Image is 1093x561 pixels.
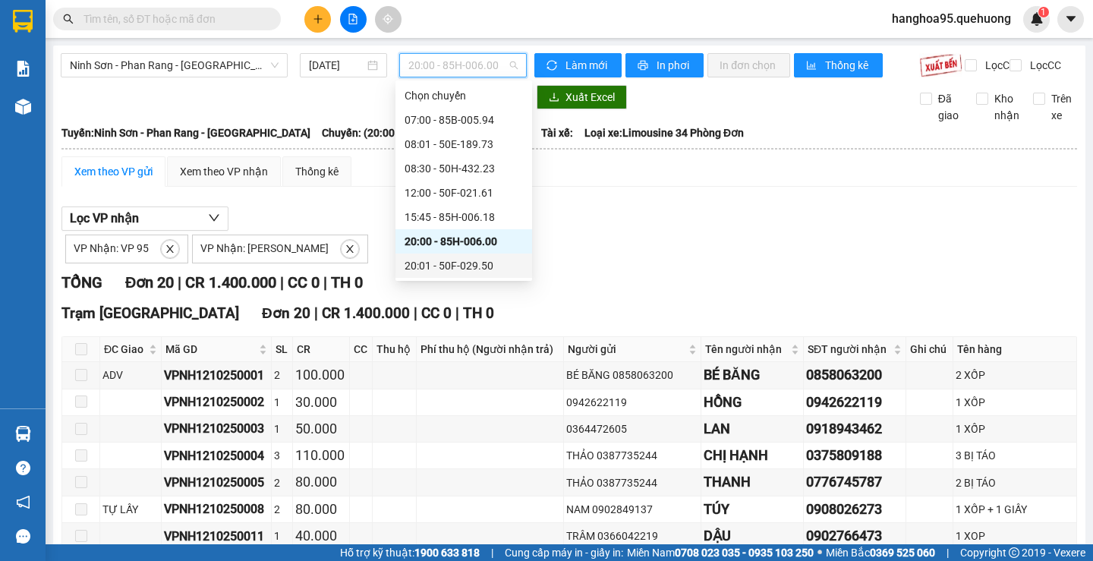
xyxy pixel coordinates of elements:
div: 07:00 - 85B-005.94 [405,112,523,128]
div: VPNH1210250003 [164,419,269,438]
strong: 0369 525 060 [870,547,935,559]
span: plus [313,14,323,24]
span: file-add [348,14,358,24]
span: close [162,244,178,254]
th: SL [272,337,293,362]
span: down [208,212,220,224]
button: In đơn chọn [707,53,790,77]
span: | [323,273,327,292]
span: Đã giao [932,90,965,124]
div: 08:01 - 50E-189.73 [405,136,523,153]
span: SĐT người nhận [808,341,890,358]
div: VPNH1210250002 [164,392,269,411]
span: Loại xe: Limousine 34 Phòng Đơn [584,124,744,141]
div: 15:45 - 85H-006.18 [405,209,523,225]
span: TH 0 [463,304,494,322]
th: CR [293,337,350,362]
button: caret-down [1057,6,1084,33]
span: 20:00 - 85H-006.00 [408,54,518,77]
td: 0918943462 [804,416,906,443]
div: LAN [704,418,801,440]
th: Thu hộ [373,337,417,362]
div: VPNH1210250011 [164,527,269,546]
span: VP Nhận: VP 95 [74,242,149,254]
span: question-circle [16,461,30,475]
div: THẢO 0387735244 [566,474,698,491]
td: VPNH1210250005 [162,469,272,496]
div: 80.000 [295,499,347,520]
div: 0942622119 [566,394,698,411]
span: 1 [1041,7,1046,17]
span: copyright [1009,547,1019,558]
th: Tên hàng [953,337,1077,362]
span: search [63,14,74,24]
div: 1 XỐP + 1 GIẤY [956,501,1074,518]
div: 0918943462 [806,418,903,440]
th: CC [350,337,373,362]
td: 0776745787 [804,469,906,496]
div: 0364472605 [566,421,698,437]
span: Ninh Sơn - Phan Rang - Miền Tây [70,54,279,77]
div: 2 [274,474,290,491]
span: Hỗ trợ kỹ thuật: [340,544,480,561]
td: 0858063200 [804,362,906,389]
img: 9k= [919,53,962,77]
td: VPNH1210250001 [162,362,272,389]
td: 0375809188 [804,443,906,469]
span: | [491,544,493,561]
div: 0908026273 [806,499,903,520]
span: hanghoa95.quehuong [880,9,1023,28]
span: ĐC Giao [104,341,146,358]
td: CHỊ HẠNH [701,443,804,469]
span: CR 1.400.000 [322,304,410,322]
span: Xuất Excel [565,89,615,106]
th: Phí thu hộ (Người nhận trả) [417,337,563,362]
span: Đơn 20 [262,304,310,322]
span: Lọc CR [979,57,1019,74]
span: VP Nhận: [PERSON_NAME] [200,242,329,254]
sup: 1 [1038,7,1049,17]
div: THANH [704,471,801,493]
span: CC 0 [421,304,452,322]
span: | [314,304,318,322]
div: ADV [102,367,159,383]
div: 30.000 [295,392,347,413]
span: notification [16,495,30,509]
div: 3 BỊ TÁO [956,447,1074,464]
img: icon-new-feature [1030,12,1044,26]
div: 2 XỐP [956,367,1074,383]
strong: 1900 633 818 [414,547,480,559]
span: Thống kê [825,57,871,74]
span: sync [546,60,559,72]
strong: 0708 023 035 - 0935 103 250 [675,547,814,559]
th: Ghi chú [906,337,953,362]
span: Tên người nhận [705,341,788,358]
div: VPNH1210250004 [164,446,269,465]
div: 3 [274,447,290,464]
button: close [161,240,179,258]
b: Tuyến: Ninh Sơn - Phan Rang - [GEOGRAPHIC_DATA] [61,127,310,139]
span: Lọc CC [1024,57,1063,74]
div: BÉ BĂNG [704,364,801,386]
button: aim [375,6,402,33]
span: TỔNG [61,273,102,292]
div: 1 [274,528,290,544]
img: logo-vxr [13,10,33,33]
td: 0908026273 [804,496,906,523]
td: DẬU [701,523,804,550]
div: TÚY [704,499,801,520]
div: 40.000 [295,525,347,547]
div: TRÂM 0366042219 [566,528,698,544]
td: VPNH1210250008 [162,496,272,523]
span: Mã GD [165,341,256,358]
div: CHỊ HẠNH [704,445,801,466]
span: CR 1.400.000 [185,273,276,292]
div: 0858063200 [806,364,903,386]
div: 1 XOP [956,528,1074,544]
input: 12/10/2025 [309,57,364,74]
span: | [178,273,181,292]
td: 0902766473 [804,523,906,550]
div: 08:30 - 50H-432.23 [405,160,523,177]
span: Miền Bắc [826,544,935,561]
span: Trạm [GEOGRAPHIC_DATA] [61,304,239,322]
